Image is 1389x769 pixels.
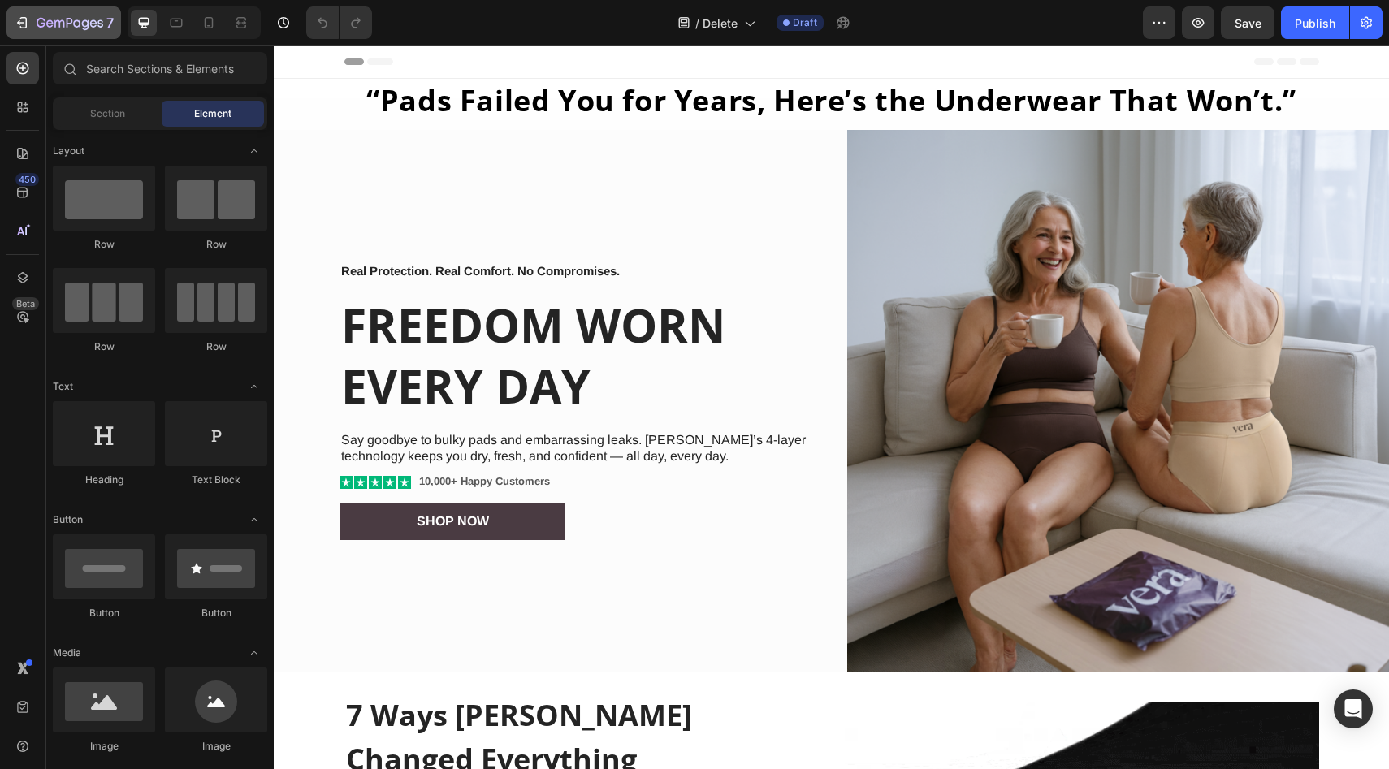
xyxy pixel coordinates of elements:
[53,339,155,354] div: Row
[53,646,81,660] span: Media
[241,640,267,666] span: Toggle open
[53,512,83,527] span: Button
[793,15,817,30] span: Draft
[53,739,155,754] div: Image
[573,84,1115,626] img: gempages_578454126820590203-79537a42-8b0d-4f06-9a1b-8b14e5a247c0.png
[106,13,114,32] p: 7
[53,606,155,620] div: Button
[703,15,738,32] span: Delete
[53,473,155,487] div: Heading
[165,606,267,620] div: Button
[1235,16,1261,30] span: Save
[6,6,121,39] button: 7
[53,237,155,252] div: Row
[1221,6,1274,39] button: Save
[90,106,125,121] span: Section
[165,237,267,252] div: Row
[53,144,84,158] span: Layout
[695,15,699,32] span: /
[165,739,267,754] div: Image
[274,45,1389,769] iframe: Design area
[53,52,267,84] input: Search Sections & Elements
[1281,6,1349,39] button: Publish
[15,173,39,186] div: 450
[72,650,418,733] strong: 7 Ways [PERSON_NAME] Changed Everything
[1295,15,1335,32] div: Publish
[241,374,267,400] span: Toggle open
[165,339,267,354] div: Row
[306,6,372,39] div: Undo/Redo
[194,106,231,121] span: Element
[241,507,267,533] span: Toggle open
[1334,689,1373,728] div: Open Intercom Messenger
[12,297,39,310] div: Beta
[53,379,73,394] span: Text
[241,138,267,164] span: Toggle open
[165,473,267,487] div: Text Block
